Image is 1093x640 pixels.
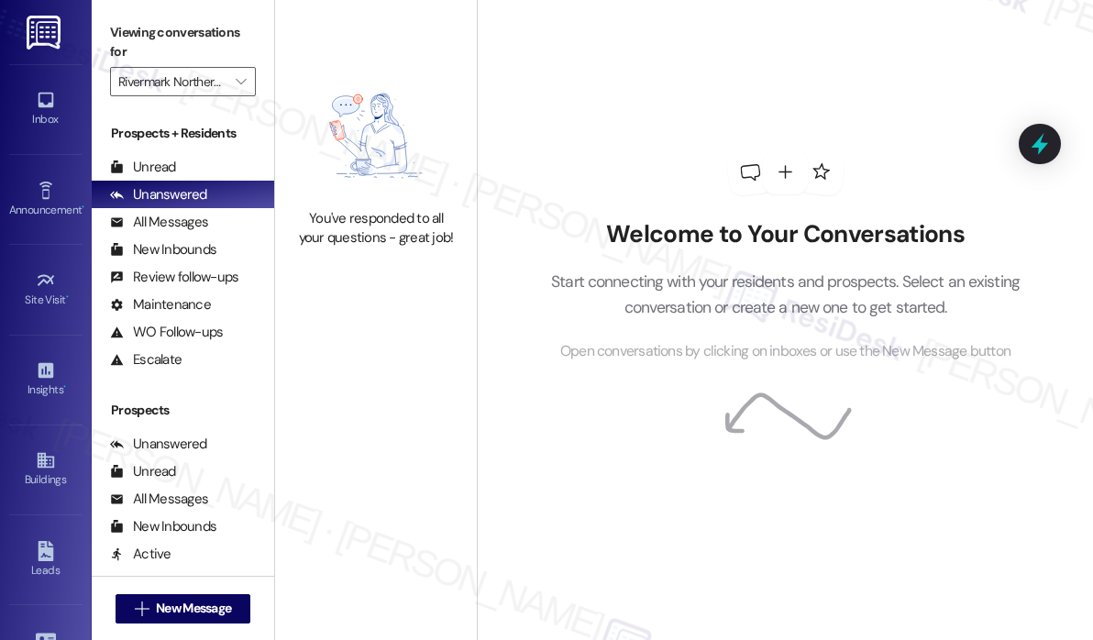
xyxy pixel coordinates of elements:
[110,462,176,481] div: Unread
[92,401,274,420] div: Prospects
[295,209,457,248] div: You've responded to all your questions - great job!
[110,323,223,342] div: WO Follow-ups
[295,72,457,200] img: empty-state
[118,67,226,96] input: All communities
[82,201,84,214] span: •
[110,185,207,204] div: Unanswered
[110,240,216,259] div: New Inbounds
[63,381,66,393] span: •
[110,572,194,591] div: Follow Ups
[524,220,1048,249] h2: Welcome to Your Conversations
[524,269,1048,321] p: Start connecting with your residents and prospects. Select an existing conversation or create a n...
[110,213,208,232] div: All Messages
[9,445,83,494] a: Buildings
[9,355,83,404] a: Insights •
[9,265,83,314] a: Site Visit •
[156,599,231,618] span: New Message
[110,350,182,370] div: Escalate
[110,158,176,177] div: Unread
[27,16,64,50] img: ResiDesk Logo
[110,268,238,287] div: Review follow-ups
[110,490,208,509] div: All Messages
[110,517,216,536] div: New Inbounds
[110,545,171,564] div: Active
[110,18,256,67] label: Viewing conversations for
[9,84,83,134] a: Inbox
[110,435,207,454] div: Unanswered
[110,295,211,314] div: Maintenance
[236,74,246,89] i: 
[9,535,83,585] a: Leads
[560,340,1010,363] span: Open conversations by clicking on inboxes or use the New Message button
[66,291,69,303] span: •
[135,601,149,616] i: 
[92,124,274,143] div: Prospects + Residents
[116,594,251,623] button: New Message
